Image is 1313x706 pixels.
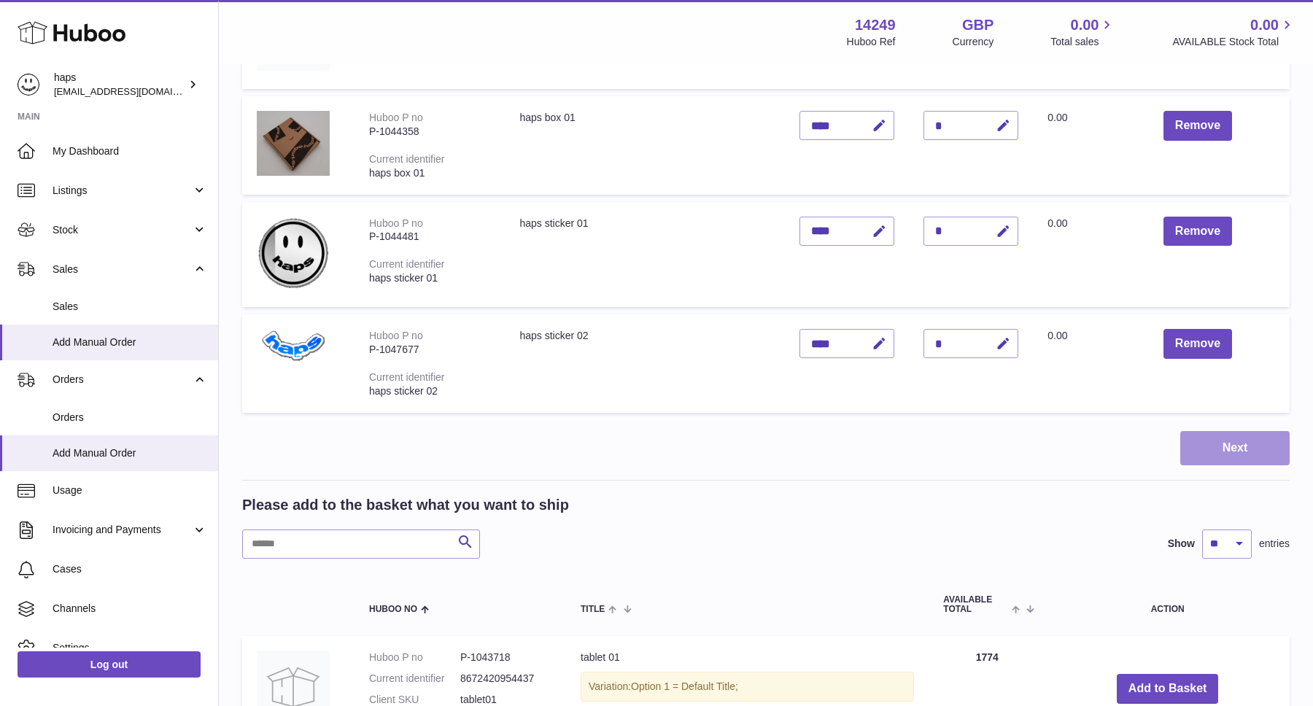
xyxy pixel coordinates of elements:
span: 0.00 [1047,330,1067,341]
img: haps sticker 01 [257,217,330,290]
button: Next [1180,431,1290,465]
span: Channels [53,602,207,616]
div: Current identifier [369,153,445,165]
span: Sales [53,300,207,314]
dt: Huboo P no [369,651,460,664]
div: P-1044358 [369,125,490,139]
div: Huboo P no [369,330,423,341]
div: haps sticker 02 [369,384,490,398]
td: haps box 01 [505,96,785,194]
span: Listings [53,184,192,198]
div: haps sticker 01 [369,271,490,285]
div: P-1047677 [369,343,490,357]
span: 0.00 [1071,15,1099,35]
span: AVAILABLE Total [943,595,1008,614]
div: P-1044481 [369,230,490,244]
div: haps box 01 [369,166,490,180]
strong: 14249 [855,15,896,35]
button: Remove [1163,329,1232,359]
label: Show [1168,537,1195,551]
span: 0.00 [1250,15,1279,35]
th: Action [1045,581,1290,629]
button: Remove [1163,217,1232,247]
div: Currency [953,35,994,49]
span: Stock [53,223,192,237]
a: 0.00 Total sales [1050,15,1115,49]
span: Add Manual Order [53,335,207,349]
div: Current identifier [369,371,445,383]
span: Sales [53,263,192,276]
dt: Current identifier [369,672,460,686]
button: Remove [1163,111,1232,141]
div: haps [54,71,185,98]
div: Huboo P no [369,217,423,229]
dd: 8672420954437 [460,672,551,686]
dd: P-1043718 [460,651,551,664]
strong: GBP [962,15,994,35]
td: haps sticker 01 [505,202,785,308]
span: Title [581,605,605,614]
span: Orders [53,373,192,387]
a: 0.00 AVAILABLE Stock Total [1172,15,1295,49]
img: hello@gethaps.co.uk [18,74,39,96]
span: AVAILABLE Stock Total [1172,35,1295,49]
span: Huboo no [369,605,417,614]
div: Huboo Ref [847,35,896,49]
span: Option 1 = Default Title; [631,680,738,692]
span: Cases [53,562,207,576]
td: haps sticker 02 [505,314,785,412]
span: My Dashboard [53,144,207,158]
a: Log out [18,651,201,678]
span: Add Manual Order [53,446,207,460]
div: Current identifier [369,258,445,270]
span: [EMAIL_ADDRESS][DOMAIN_NAME] [54,85,214,97]
div: Huboo P no [369,112,423,123]
h2: Please add to the basket what you want to ship [242,495,569,515]
span: Invoicing and Payments [53,523,192,537]
span: 0.00 [1047,112,1067,123]
img: haps box 01 [257,111,330,176]
img: haps sticker 02 [257,329,330,362]
span: Total sales [1050,35,1115,49]
span: entries [1259,537,1290,551]
button: Add to Basket [1117,674,1219,704]
span: Orders [53,411,207,424]
div: Variation: [581,672,914,702]
span: 0.00 [1047,217,1067,229]
span: Usage [53,484,207,497]
span: Settings [53,641,207,655]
